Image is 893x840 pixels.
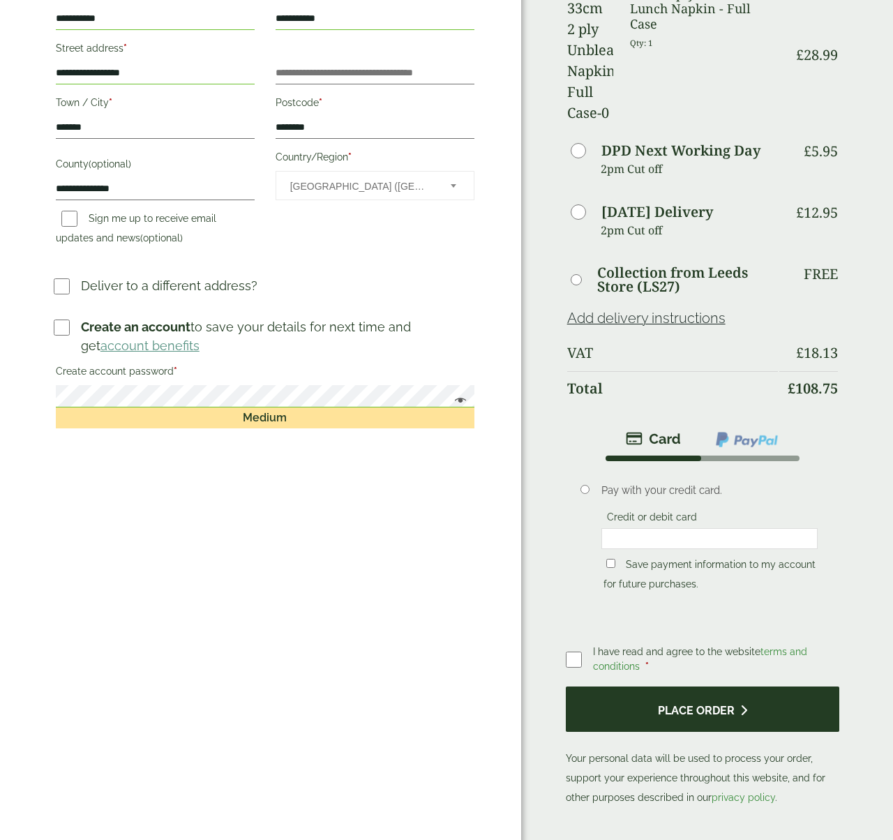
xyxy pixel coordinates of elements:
[645,661,649,672] abbr: required
[626,430,681,447] img: stripe.png
[796,343,838,362] bdi: 18.13
[100,338,200,353] a: account benefits
[109,97,112,108] abbr: required
[56,213,216,248] label: Sign me up to receive email updates and news
[601,220,779,241] p: 2pm Cut off
[804,142,838,160] bdi: 5.95
[276,171,474,200] span: Country/Region
[81,276,257,295] p: Deliver to a different address?
[566,687,840,807] p: Your personal data will be used to process your order, support your experience throughout this we...
[81,317,476,355] p: to save your details for next time and get
[276,93,474,117] label: Postcode
[606,532,813,545] iframe: Secure card payment input frame
[603,559,816,594] label: Save payment information to my account for future purchases.
[81,320,190,334] strong: Create an account
[788,379,838,398] bdi: 108.75
[712,792,775,803] a: privacy policy
[593,646,807,672] a: terms and conditions
[567,310,726,327] a: Add delivery instructions
[89,158,131,170] span: (optional)
[61,211,77,227] input: Sign me up to receive email updates and news(optional)
[140,232,183,243] span: (optional)
[630,38,653,48] small: Qty: 1
[174,366,177,377] abbr: required
[56,361,474,385] label: Create account password
[788,379,795,398] span: £
[56,407,474,428] div: Medium
[123,43,127,54] abbr: required
[714,430,779,449] img: ppcp-gateway.png
[56,154,255,178] label: County
[348,151,352,163] abbr: required
[796,45,838,64] bdi: 28.99
[601,158,779,179] p: 2pm Cut off
[319,97,322,108] abbr: required
[804,142,811,160] span: £
[601,144,760,158] label: DPD Next Working Day
[566,687,840,732] button: Place order
[601,511,703,527] label: Credit or debit card
[56,93,255,117] label: Town / City
[601,205,713,219] label: [DATE] Delivery
[796,343,804,362] span: £
[290,172,432,201] span: United Kingdom (UK)
[567,336,779,370] th: VAT
[597,266,778,294] label: Collection from Leeds Store (LS27)
[56,38,255,62] label: Street address
[796,203,838,222] bdi: 12.95
[276,147,474,171] label: Country/Region
[593,646,807,672] span: I have read and agree to the website
[804,266,838,283] p: Free
[796,45,804,64] span: £
[567,371,779,405] th: Total
[796,203,804,222] span: £
[601,483,818,498] p: Pay with your credit card.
